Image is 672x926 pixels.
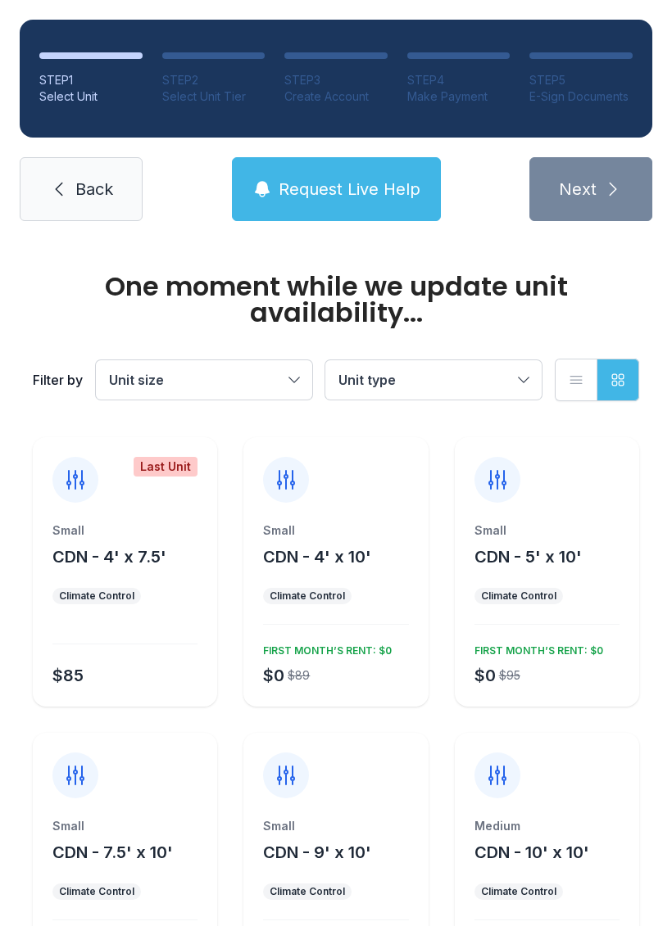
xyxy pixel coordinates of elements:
span: Request Live Help [279,178,420,201]
span: Unit type [338,372,396,388]
div: $0 [474,664,496,687]
span: Next [559,178,597,201]
div: $85 [52,664,84,687]
span: Unit size [109,372,164,388]
div: Last Unit [134,457,198,477]
span: CDN - 9' x 10' [263,842,371,862]
span: CDN - 4' x 7.5' [52,547,166,567]
div: Climate Control [481,589,556,603]
button: CDN - 10' x 10' [474,841,589,864]
button: CDN - 9' x 10' [263,841,371,864]
div: One moment while we update unit availability... [33,273,639,326]
div: STEP 4 [407,72,511,88]
div: Create Account [284,88,388,105]
div: Make Payment [407,88,511,105]
div: Climate Control [481,885,556,898]
span: CDN - 10' x 10' [474,842,589,862]
div: Climate Control [270,885,345,898]
span: CDN - 7.5' x 10' [52,842,173,862]
div: Climate Control [270,589,345,603]
div: Climate Control [59,589,134,603]
div: E-Sign Documents [529,88,633,105]
span: CDN - 5' x 10' [474,547,582,567]
div: FIRST MONTH’S RENT: $0 [257,638,392,657]
button: CDN - 7.5' x 10' [52,841,173,864]
div: Select Unit [39,88,143,105]
div: Climate Control [59,885,134,898]
span: CDN - 4' x 10' [263,547,371,567]
div: STEP 3 [284,72,388,88]
div: Small [52,818,198,834]
button: Unit size [96,360,312,400]
div: Select Unit Tier [162,88,266,105]
button: CDN - 5' x 10' [474,545,582,568]
div: STEP 2 [162,72,266,88]
div: Small [263,818,408,834]
div: Small [474,522,620,539]
div: STEP 5 [529,72,633,88]
button: CDN - 4' x 7.5' [52,545,166,568]
div: FIRST MONTH’S RENT: $0 [468,638,603,657]
div: Medium [474,818,620,834]
div: Small [263,522,408,539]
div: $89 [288,667,310,684]
div: $0 [263,664,284,687]
div: STEP 1 [39,72,143,88]
button: Unit type [325,360,542,400]
button: CDN - 4' x 10' [263,545,371,568]
div: Filter by [33,370,83,390]
span: Back [75,178,113,201]
div: $95 [499,667,520,684]
div: Small [52,522,198,539]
